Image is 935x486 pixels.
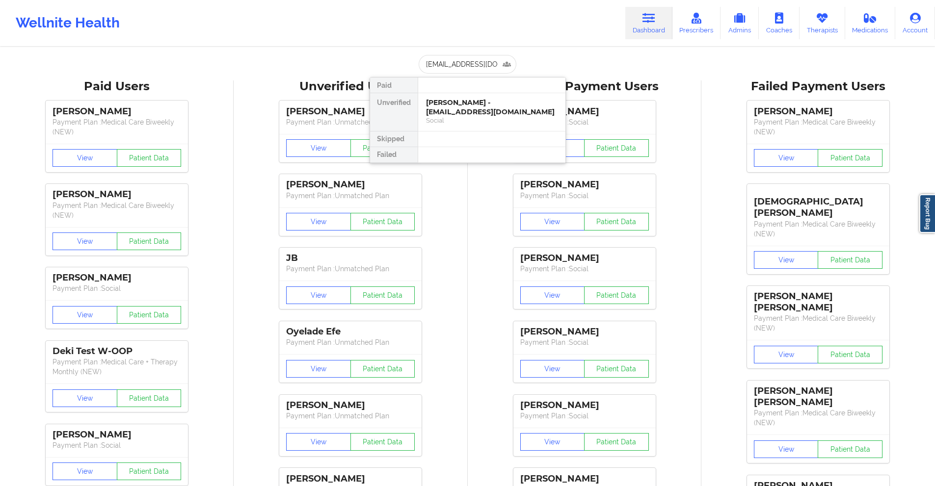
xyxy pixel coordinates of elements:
button: Patient Data [818,149,882,167]
div: Paid [370,77,418,93]
a: Medications [845,7,896,39]
button: View [53,149,117,167]
div: Unverified [370,93,418,131]
div: [PERSON_NAME] [PERSON_NAME] [754,385,882,408]
button: View [520,286,585,304]
button: Patient Data [584,360,649,378]
div: [PERSON_NAME] [PERSON_NAME] [754,291,882,313]
p: Payment Plan : Medical Care Biweekly (NEW) [754,313,882,333]
button: Patient Data [584,139,649,157]
button: View [286,286,351,304]
button: View [754,346,819,363]
p: Payment Plan : Social [53,283,181,293]
p: Payment Plan : Unmatched Plan [286,264,415,274]
button: Patient Data [818,251,882,269]
button: View [520,360,585,378]
button: View [520,213,585,230]
div: [PERSON_NAME] [520,253,649,264]
button: View [53,306,117,324]
button: Patient Data [350,433,415,451]
button: View [53,389,117,407]
p: Payment Plan : Social [520,191,649,201]
button: Patient Data [350,139,415,157]
div: [PERSON_NAME] [53,189,181,200]
div: Paid Users [7,79,227,94]
a: Coaches [759,7,800,39]
div: [PERSON_NAME] [286,106,415,117]
p: Payment Plan : Unmatched Plan [286,191,415,201]
div: [PERSON_NAME] [520,400,649,411]
a: Report Bug [919,194,935,233]
a: Therapists [800,7,845,39]
div: [PERSON_NAME] [520,179,649,190]
button: View [286,139,351,157]
p: Payment Plan : Social [53,440,181,450]
div: [PERSON_NAME] [286,400,415,411]
div: JB [286,253,415,264]
button: Patient Data [584,286,649,304]
div: Skipped Payment Users [475,79,695,94]
button: View [754,149,819,167]
div: [PERSON_NAME] [520,473,649,485]
div: [PERSON_NAME] [286,179,415,190]
button: View [754,251,819,269]
button: Patient Data [584,213,649,230]
div: [PERSON_NAME] [53,106,181,117]
p: Payment Plan : Medical Care Biweekly (NEW) [754,408,882,428]
div: Failed Payment Users [708,79,928,94]
button: View [286,213,351,230]
button: Patient Data [584,433,649,451]
div: [DEMOGRAPHIC_DATA][PERSON_NAME] [754,189,882,219]
div: [PERSON_NAME] [754,106,882,117]
div: Failed [370,147,418,163]
p: Payment Plan : Social [520,337,649,347]
a: Admins [721,7,759,39]
button: Patient Data [350,360,415,378]
p: Payment Plan : Social [520,117,649,127]
p: Payment Plan : Medical Care Biweekly (NEW) [53,201,181,220]
button: Patient Data [350,213,415,230]
p: Payment Plan : Medical Care Biweekly (NEW) [53,117,181,137]
div: Unverified Users [240,79,460,94]
div: [PERSON_NAME] [286,473,415,485]
a: Dashboard [625,7,672,39]
button: View [286,433,351,451]
button: Patient Data [350,286,415,304]
a: Account [895,7,935,39]
div: [PERSON_NAME] [53,429,181,440]
button: Patient Data [117,462,182,480]
p: Payment Plan : Unmatched Plan [286,411,415,421]
button: View [286,360,351,378]
button: Patient Data [117,306,182,324]
div: Skipped [370,131,418,147]
button: Patient Data [818,440,882,458]
button: View [53,232,117,250]
button: Patient Data [818,346,882,363]
p: Payment Plan : Medical Care + Therapy Monthly (NEW) [53,357,181,377]
button: View [754,440,819,458]
div: [PERSON_NAME] [520,106,649,117]
p: Payment Plan : Unmatched Plan [286,337,415,347]
div: Oyelade Efe [286,326,415,337]
p: Payment Plan : Medical Care Biweekly (NEW) [754,219,882,239]
div: [PERSON_NAME] - [EMAIL_ADDRESS][DOMAIN_NAME] [426,98,558,116]
div: Deki Test W-OOP [53,346,181,357]
div: Social [426,116,558,125]
button: Patient Data [117,232,182,250]
p: Payment Plan : Unmatched Plan [286,117,415,127]
button: View [520,433,585,451]
a: Prescribers [672,7,721,39]
p: Payment Plan : Social [520,411,649,421]
div: [PERSON_NAME] [53,272,181,283]
button: Patient Data [117,149,182,167]
button: View [53,462,117,480]
p: Payment Plan : Social [520,264,649,274]
button: Patient Data [117,389,182,407]
p: Payment Plan : Medical Care Biweekly (NEW) [754,117,882,137]
div: [PERSON_NAME] [520,326,649,337]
